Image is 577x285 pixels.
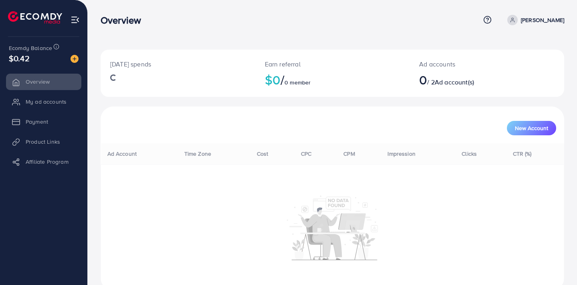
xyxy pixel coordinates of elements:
[101,14,147,26] h3: Overview
[265,59,400,69] p: Earn referral
[8,11,62,24] img: logo
[419,59,516,69] p: Ad accounts
[507,121,556,135] button: New Account
[419,72,516,87] h2: / 2
[521,15,564,25] p: [PERSON_NAME]
[265,72,400,87] h2: $0
[284,78,311,86] span: 0 member
[515,125,548,131] span: New Account
[504,15,564,25] a: [PERSON_NAME]
[110,59,246,69] p: [DATE] spends
[280,70,284,89] span: /
[71,55,79,63] img: image
[419,70,427,89] span: 0
[9,44,52,52] span: Ecomdy Balance
[71,15,80,24] img: menu
[9,52,30,64] span: $0.42
[435,78,474,86] span: Ad account(s)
